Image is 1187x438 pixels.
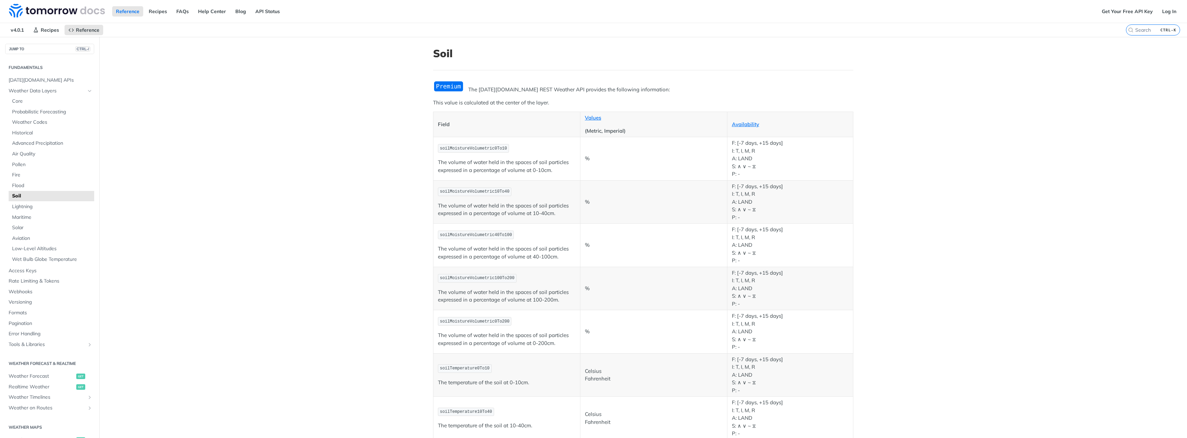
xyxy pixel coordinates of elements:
[5,371,94,381] a: Weather Forecastget
[440,276,514,281] span: soilMoistureVolumetric100To200
[5,403,94,413] a: Weather on RoutesShow subpages for Weather on Routes
[12,161,92,168] span: Pollen
[232,6,250,17] a: Blog
[12,256,92,263] span: Wet Bulb Globe Temperature
[9,405,85,411] span: Weather on Routes
[438,159,576,174] p: The volume of water held in the spaces of soil particles expressed in a percentage of volume at 0...
[9,181,94,191] a: Flood
[1158,6,1180,17] a: Log In
[87,342,92,347] button: Show subpages for Tools & Libraries
[5,276,94,286] a: Rate Limiting & Tokens
[440,366,490,371] span: soilTemperature0To10
[5,424,94,430] h2: Weather Maps
[732,399,848,438] p: F: [-7 days, +15 days] I: T, I, M, R A: LAND S: ∧ ∨ ~ ⧖ P: -
[433,86,853,94] p: The [DATE][DOMAIN_NAME] REST Weather API provides the following information:
[440,146,507,151] span: soilMoistureVolumetric0To10
[9,394,85,401] span: Weather Timelines
[12,98,92,105] span: Core
[440,409,492,414] span: soilTemperature10To40
[173,6,193,17] a: FAQs
[12,245,92,252] span: Low-Level Altitudes
[65,25,103,35] a: Reference
[5,360,94,367] h2: Weather Forecast & realtime
[12,203,92,210] span: Lightning
[12,193,92,200] span: Soil
[12,224,92,231] span: Solar
[87,405,92,411] button: Show subpages for Weather on Routes
[732,226,848,265] p: F: [-7 days, +15 days] I: T, I, M, R A: LAND S: ∧ ∨ ~ ⧖ P: -
[5,339,94,350] a: Tools & LibrariesShow subpages for Tools & Libraries
[9,138,94,149] a: Advanced Precipitation
[585,285,723,293] p: %
[585,155,723,163] p: %
[9,267,92,274] span: Access Keys
[732,121,759,128] a: Availability
[5,266,94,276] a: Access Keys
[9,254,94,265] a: Wet Bulb Globe Temperature
[732,183,848,222] p: F: [-7 days, +15 days] I: T, I, M, R A: LAND S: ∧ ∨ ~ ⧖ P: -
[5,329,94,339] a: Error Handling
[440,233,512,237] span: soilMoistureVolumetric40To100
[9,117,94,128] a: Weather Codes
[1159,27,1178,33] kbd: CTRL-K
[9,384,75,390] span: Realtime Weather
[585,367,723,383] p: Celsius Fahrenheit
[9,278,92,285] span: Rate Limiting & Tokens
[9,309,92,316] span: Formats
[87,395,92,400] button: Show subpages for Weather Timelines
[5,64,94,71] h2: Fundamentals
[585,241,723,249] p: %
[145,6,171,17] a: Recipes
[9,160,94,170] a: Pollen
[5,297,94,307] a: Versioning
[732,356,848,395] p: F: [-7 days, +15 days] I: T, I, M, R A: LAND S: ∧ ∨ ~ ⧖ P: -
[5,318,94,329] a: Pagination
[9,212,94,223] a: Maritime
[438,245,576,261] p: The volume of water held in the spaces of soil particles expressed in a percentage of volume at 4...
[438,422,576,430] p: The temperature of the soil at 10-40cm.
[9,288,92,295] span: Webhooks
[12,172,92,179] span: Fire
[1128,27,1134,33] svg: Search
[12,109,92,115] span: Probabilistic Forecasting
[9,107,94,117] a: Probabilistic Forecasting
[9,320,92,327] span: Pagination
[585,198,723,206] p: %
[9,96,94,106] a: Core
[9,202,94,212] a: Lightning
[440,189,510,194] span: soilMoistureVolumetric10To40
[732,269,848,308] p: F: [-7 days, +15 days] I: T, I, M, R A: LAND S: ∧ ∨ ~ ⧖ P: -
[9,170,94,180] a: Fire
[9,77,92,84] span: [DATE][DOMAIN_NAME] APIs
[9,4,105,18] img: Tomorrow.io Weather API Docs
[585,114,601,121] a: Values
[585,410,723,426] p: Celsius Fahrenheit
[12,182,92,189] span: Flood
[438,332,576,347] p: The volume of water held in the spaces of soil particles expressed in a percentage of volume at 0...
[9,88,85,94] span: Weather Data Layers
[585,328,723,336] p: %
[76,27,99,33] span: Reference
[75,46,90,52] span: CTRL-/
[5,86,94,96] a: Weather Data LayersHide subpages for Weather Data Layers
[76,384,85,390] span: get
[5,287,94,297] a: Webhooks
[9,233,94,244] a: Aviation
[9,223,94,233] a: Solar
[438,288,576,304] p: The volume of water held in the spaces of soil particles expressed in a percentage of volume at 1...
[87,88,92,94] button: Hide subpages for Weather Data Layers
[5,382,94,392] a: Realtime Weatherget
[9,341,85,348] span: Tools & Libraries
[9,191,94,201] a: Soil
[9,128,94,138] a: Historical
[112,6,143,17] a: Reference
[440,319,510,324] span: soilMoistureVolumetric0To200
[732,139,848,178] p: F: [-7 days, +15 days] I: T, I, M, R A: LAND S: ∧ ∨ ~ ⧖ P: -
[252,6,284,17] a: API Status
[438,202,576,217] p: The volume of water held in the spaces of soil particles expressed in a percentage of volume at 1...
[12,140,92,147] span: Advanced Precipitation
[5,44,94,54] button: JUMP TOCTRL-/
[41,27,59,33] span: Recipes
[5,308,94,318] a: Formats
[9,330,92,337] span: Error Handling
